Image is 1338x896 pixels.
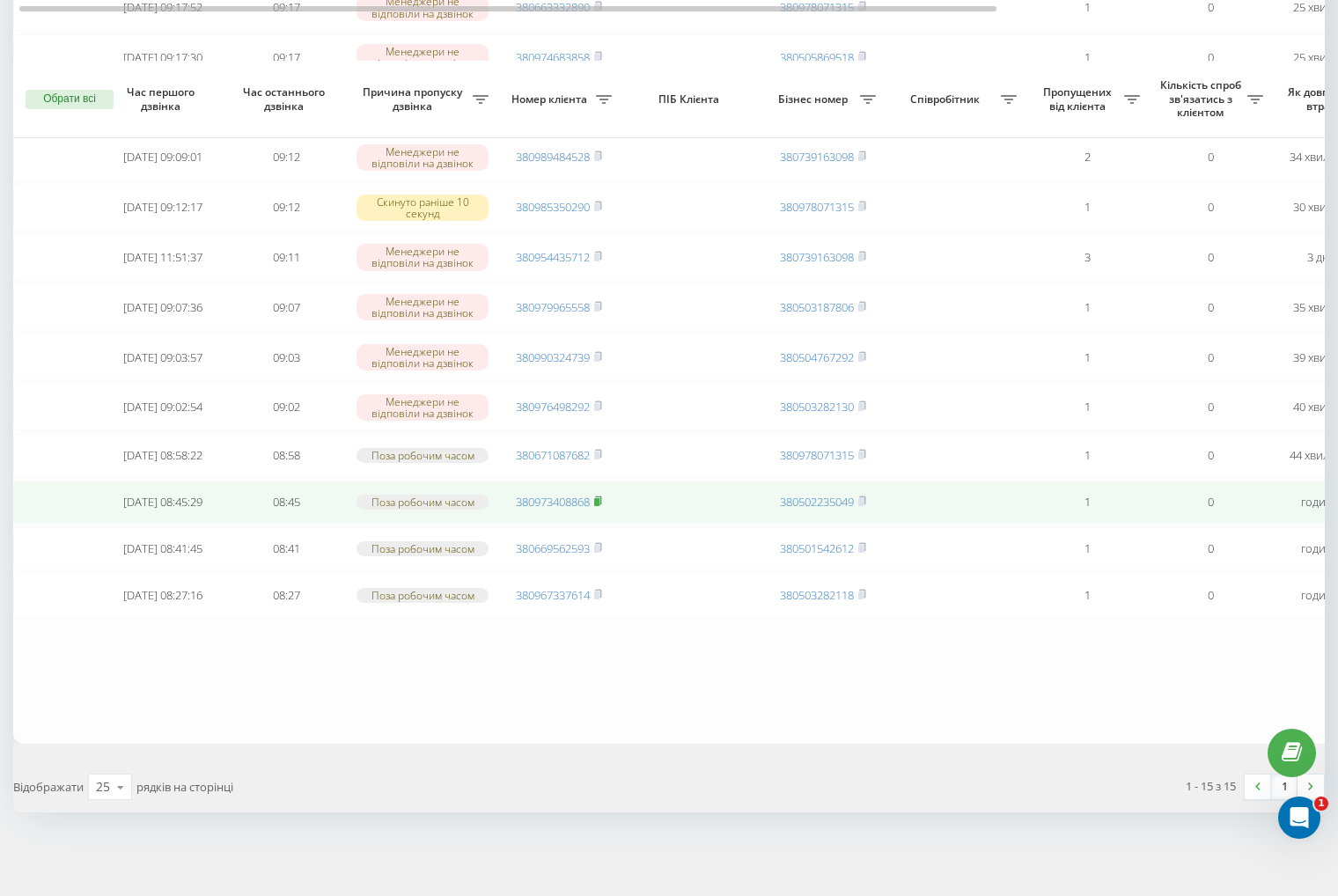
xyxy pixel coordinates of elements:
[1034,85,1124,113] span: Пропущених від клієнта
[96,778,110,796] div: 25
[1026,34,1149,81] td: 1
[516,399,590,415] a: 380976498292
[770,92,860,106] span: Бізнес номер
[516,199,590,215] a: 380985350290
[1026,481,1149,524] td: 1
[224,334,348,381] td: 09:03
[1149,434,1272,477] td: 0
[780,49,854,65] a: 380505869518
[101,334,224,381] td: [DATE] 09:03:57
[516,447,590,463] a: 380671087682
[1026,334,1149,381] td: 1
[1149,384,1272,430] td: 0
[516,299,590,315] a: 380979965558
[1026,434,1149,477] td: 1
[224,527,348,570] td: 08:41
[357,541,489,556] div: Поза робочим часом
[780,447,854,463] a: 380978071315
[357,85,473,113] span: Причина пропуску дзвінка
[780,249,854,265] a: 380739163098
[101,184,224,231] td: [DATE] 09:12:17
[780,199,854,215] a: 380978071315
[224,481,348,524] td: 08:45
[101,574,224,617] td: [DATE] 08:27:16
[1149,234,1272,281] td: 0
[1149,574,1272,617] td: 0
[224,284,348,331] td: 09:07
[101,384,224,430] td: [DATE] 09:02:54
[516,587,590,603] a: 380967337614
[780,299,854,315] a: 380503187806
[1149,334,1272,381] td: 0
[224,434,348,477] td: 08:58
[357,394,489,421] div: Менеджери не відповіли на дзвінок
[516,349,590,365] a: 380990324739
[1149,481,1272,524] td: 0
[357,244,489,270] div: Менеджери не відповіли на дзвінок
[1026,184,1149,231] td: 1
[357,294,489,320] div: Менеджери не відповіли на дзвінок
[13,779,84,795] span: Відображати
[136,779,233,795] span: рядків на сторінці
[224,384,348,430] td: 09:02
[1026,284,1149,331] td: 1
[1158,78,1247,120] span: Кількість спроб зв'язатись з клієнтом
[224,184,348,231] td: 09:12
[516,149,590,165] a: 380989484528
[101,481,224,524] td: [DATE] 08:45:29
[357,588,489,603] div: Поза робочим часом
[780,494,854,510] a: 380502235049
[893,92,1001,106] span: Співробітник
[1026,574,1149,617] td: 1
[224,135,348,181] td: 09:12
[1149,184,1272,231] td: 0
[357,144,489,171] div: Менеджери не відповіли на дзвінок
[636,92,746,106] span: ПІБ Клієнта
[357,195,489,221] div: Скинуто раніше 10 секунд
[357,448,489,463] div: Поза робочим часом
[101,34,224,81] td: [DATE] 09:17:30
[516,540,590,556] a: 380669562593
[516,249,590,265] a: 380954435712
[101,284,224,331] td: [DATE] 09:07:36
[357,44,489,70] div: Менеджери не відповіли на дзвінок
[516,49,590,65] a: 380974683858
[115,85,210,113] span: Час першого дзвінка
[357,344,489,371] div: Менеджери не відповіли на дзвінок
[101,434,224,477] td: [DATE] 08:58:22
[224,34,348,81] td: 09:17
[1149,34,1272,81] td: 0
[1026,234,1149,281] td: 3
[780,540,854,556] a: 380501542612
[1186,777,1236,795] div: 1 - 15 з 15
[1149,135,1272,181] td: 0
[516,494,590,510] a: 380973408868
[780,587,854,603] a: 380503282118
[780,399,854,415] a: 380503282130
[101,234,224,281] td: [DATE] 11:51:37
[1314,797,1328,811] span: 1
[1026,135,1149,181] td: 2
[1026,384,1149,430] td: 1
[1278,797,1320,839] iframe: Intercom live chat
[101,135,224,181] td: [DATE] 09:09:01
[357,495,489,510] div: Поза робочим часом
[224,574,348,617] td: 08:27
[780,149,854,165] a: 380739163098
[1149,284,1272,331] td: 0
[26,90,114,109] button: Обрати всі
[239,85,334,113] span: Час останнього дзвінка
[780,349,854,365] a: 380504767292
[1271,775,1298,799] a: 1
[1026,527,1149,570] td: 1
[101,527,224,570] td: [DATE] 08:41:45
[224,234,348,281] td: 09:11
[506,92,596,106] span: Номер клієнта
[1149,527,1272,570] td: 0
